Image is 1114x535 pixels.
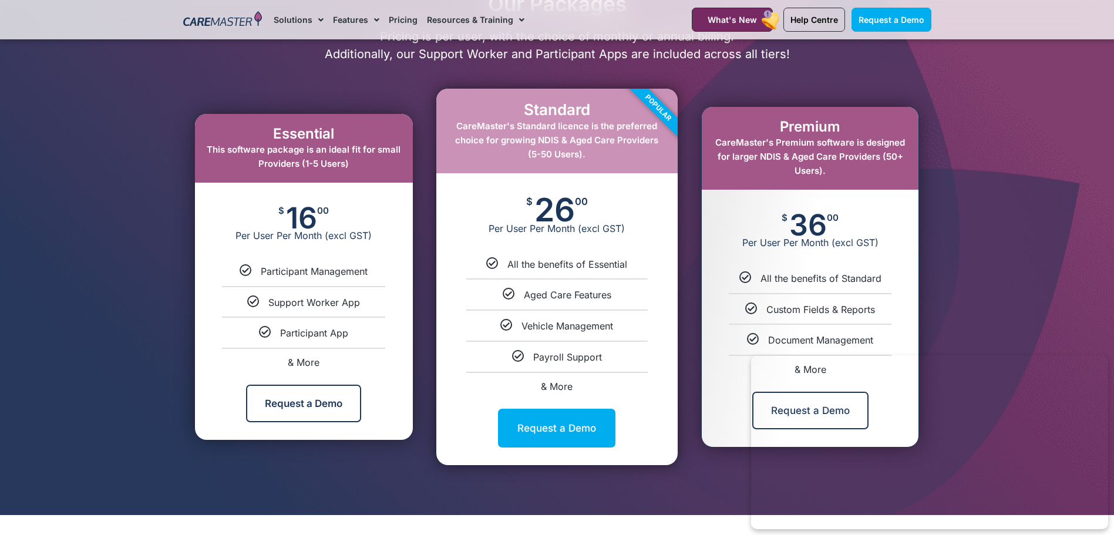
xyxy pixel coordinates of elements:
[207,144,400,169] span: This software package is an ideal fit for small Providers (1-5 Users)
[760,272,881,284] span: All the benefits of Standard
[286,206,317,230] span: 16
[783,8,845,32] a: Help Centre
[751,355,1108,529] iframe: Popup CTA
[789,213,827,237] span: 36
[526,197,533,207] span: $
[288,356,319,368] span: & More
[207,126,401,143] h2: Essential
[521,320,613,332] span: Vehicle Management
[507,258,627,270] span: All the benefits of Essential
[541,381,573,392] span: & More
[859,15,924,25] span: Request a Demo
[195,230,413,241] span: Per User Per Month (excl GST)
[768,334,873,346] span: Document Management
[702,237,918,248] span: Per User Per Month (excl GST)
[715,137,905,176] span: CareMaster's Premium software is designed for larger NDIS & Aged Care Providers (50+ Users).
[790,15,838,25] span: Help Centre
[575,197,588,207] span: 00
[708,15,757,25] span: What's New
[524,289,611,301] span: Aged Care Features
[827,213,839,222] span: 00
[246,385,361,422] a: Request a Demo
[714,119,907,136] h2: Premium
[591,41,725,175] div: Popular
[692,8,773,32] a: What's New
[448,100,666,119] h2: Standard
[183,11,262,29] img: CareMaster Logo
[455,120,658,160] span: CareMaster's Standard licence is the preferred choice for growing NDIS & Aged Care Providers (5-5...
[261,265,368,277] span: Participant Management
[498,409,615,447] a: Request a Demo
[317,206,329,215] span: 00
[852,8,931,32] a: Request a Demo
[436,223,678,234] span: Per User Per Month (excl GST)
[533,351,602,363] span: Payroll Support
[177,28,937,63] p: Pricing is per user, with the choice of monthly or annual billing. Additionally, our Support Work...
[280,327,348,339] span: Participant App
[268,297,360,308] span: Support Worker App
[534,197,575,223] span: 26
[278,206,284,215] span: $
[766,304,875,315] span: Custom Fields & Reports
[782,213,787,222] span: $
